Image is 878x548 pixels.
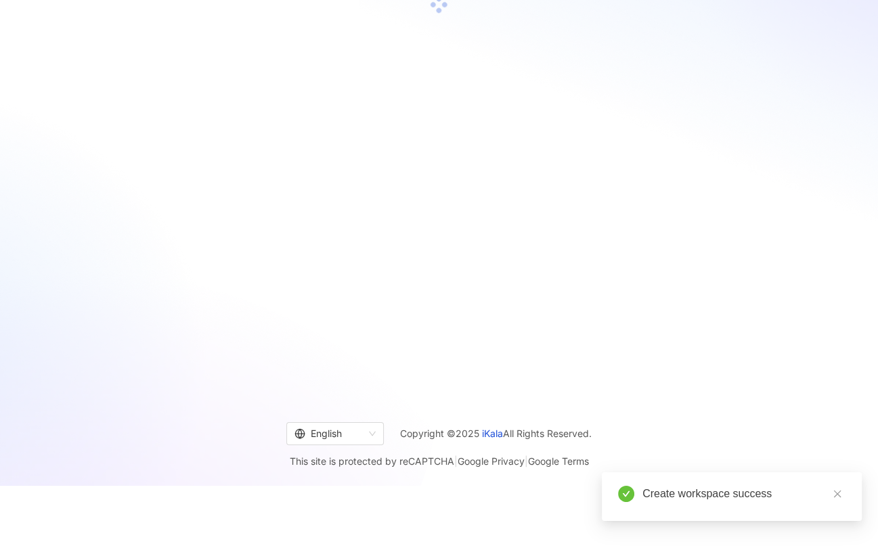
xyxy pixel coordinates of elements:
[642,486,846,502] div: Create workspace success
[528,455,589,467] a: Google Terms
[290,453,589,470] span: This site is protected by reCAPTCHA
[525,455,528,467] span: |
[294,423,364,444] div: English
[833,489,842,499] span: close
[482,428,503,439] a: iKala
[400,426,592,442] span: Copyright © 2025 All Rights Reserved.
[618,486,634,502] span: check-circle
[454,455,458,467] span: |
[458,455,525,467] a: Google Privacy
